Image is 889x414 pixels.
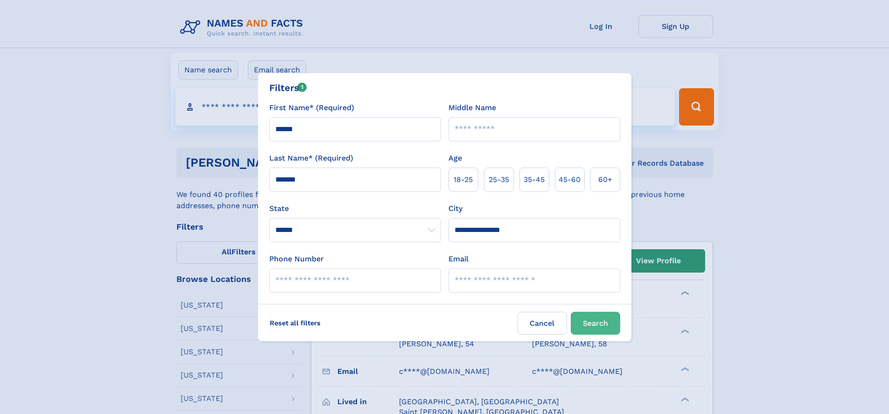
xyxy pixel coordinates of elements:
label: State [269,203,441,214]
label: Cancel [518,312,567,335]
label: City [448,203,462,214]
label: Phone Number [269,253,324,265]
label: Middle Name [448,102,496,113]
label: Age [448,153,462,164]
div: Filters [269,81,307,95]
label: Reset all filters [264,312,327,334]
label: Last Name* (Required) [269,153,353,164]
span: 18‑25 [454,174,473,185]
label: Email [448,253,469,265]
button: Search [571,312,620,335]
span: 25‑35 [489,174,509,185]
span: 60+ [598,174,612,185]
label: First Name* (Required) [269,102,354,113]
span: 45‑60 [559,174,581,185]
span: 35‑45 [524,174,545,185]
